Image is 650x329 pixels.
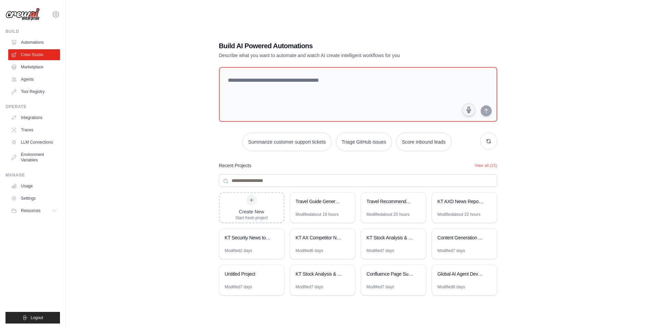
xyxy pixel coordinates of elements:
button: Triage GitHub issues [336,133,392,151]
div: Modified 7 days [225,284,253,290]
div: Modified 7 days [438,248,465,253]
div: Travel Guide Generator [296,198,343,205]
div: Start fresh project [235,215,268,221]
a: Traces [8,124,60,135]
div: KT AX Competitor News Analysis Automation [296,234,343,241]
div: Modified 6 days [296,248,323,253]
button: Click to speak your automation idea [462,103,475,116]
div: Operate [5,104,60,109]
button: Get new suggestions [480,133,497,150]
a: Usage [8,181,60,192]
a: Integrations [8,112,60,123]
a: Settings [8,193,60,204]
a: Crew Studio [8,49,60,60]
a: Automations [8,37,60,48]
div: Untitled Project [225,271,272,277]
div: Modified 7 days [367,284,394,290]
div: Modified about 18 hours [296,212,339,217]
h3: Recent Projects [219,162,252,169]
div: Modified 7 days [367,248,394,253]
div: Build [5,29,60,34]
div: KT Stock Analysis & Confluence Report [296,271,343,277]
h1: Build AI Powered Automations [219,41,449,51]
button: Summarize customer support tickets [242,133,331,151]
div: Manage [5,172,60,178]
a: Environment Variables [8,149,60,166]
div: Create New [235,208,268,215]
div: Modified 8 days [438,284,465,290]
div: Modified 2 days [225,248,253,253]
div: KT AXD News Reporter [438,198,485,205]
a: Marketplace [8,62,60,73]
div: KT Stock Analysis & Confluence Publisher [367,234,414,241]
div: Travel Recommendation Generator [367,198,414,205]
button: Resources [8,205,60,216]
button: View all (15) [475,163,497,168]
a: Agents [8,74,60,85]
div: Content Generation Automation [438,234,485,241]
a: Tool Registry [8,86,60,97]
div: Confluence Page Summarizer [367,271,414,277]
span: Resources [21,208,40,213]
div: KT Security News to Confluence [225,234,272,241]
button: Logout [5,312,60,324]
div: Modified about 20 hours [367,212,409,217]
div: Modified about 22 hours [438,212,480,217]
button: Score inbound leads [396,133,452,151]
img: Logo [5,8,40,21]
div: Modified 7 days [296,284,323,290]
p: Describe what you want to automate and watch AI create intelligent workflows for you [219,52,449,59]
span: Logout [30,315,43,320]
a: LLM Connections [8,137,60,148]
div: Global AI Agent Development Weekly Monitor [438,271,485,277]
